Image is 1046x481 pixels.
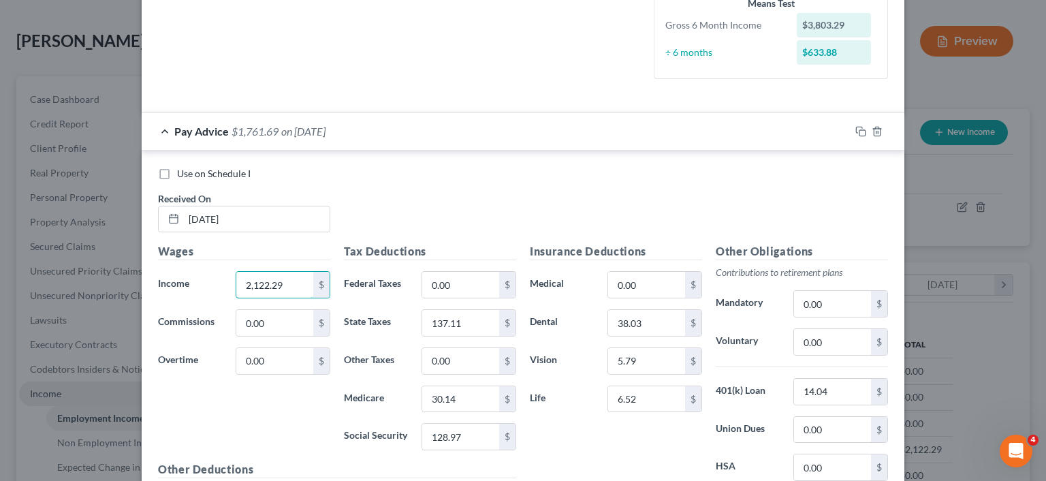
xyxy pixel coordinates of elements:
input: MM/DD/YYYY [184,206,330,232]
h5: Other Obligations [716,243,888,260]
div: $ [685,272,701,298]
h5: Tax Deductions [344,243,516,260]
input: 0.00 [794,417,871,443]
input: 0.00 [608,310,685,336]
input: 0.00 [422,272,499,298]
div: $ [499,310,516,336]
div: $ [685,310,701,336]
input: 0.00 [794,291,871,317]
label: Federal Taxes [337,271,415,298]
span: $1,761.69 [232,125,279,138]
label: Life [523,386,601,413]
label: Mandatory [709,290,787,317]
input: 0.00 [608,272,685,298]
div: $ [871,379,887,405]
div: ÷ 6 months [659,46,790,59]
label: Overtime [151,347,229,375]
label: Dental [523,309,601,337]
div: $ [313,272,330,298]
input: 0.00 [236,310,313,336]
label: HSA [709,454,787,481]
div: $ [499,386,516,412]
label: 401(k) Loan [709,378,787,405]
div: $ [871,417,887,443]
span: on [DATE] [281,125,326,138]
iframe: Intercom live chat [1000,435,1032,467]
input: 0.00 [794,329,871,355]
label: Medical [523,271,601,298]
p: Contributions to retirement plans [716,266,888,279]
div: $ [313,310,330,336]
h5: Insurance Deductions [530,243,702,260]
input: 0.00 [422,310,499,336]
input: 0.00 [236,272,313,298]
div: $ [871,454,887,480]
input: 0.00 [236,348,313,374]
div: $ [871,329,887,355]
span: Use on Schedule I [177,168,251,179]
label: State Taxes [337,309,415,337]
input: 0.00 [422,386,499,412]
div: $ [499,424,516,450]
input: 0.00 [794,379,871,405]
div: $ [871,291,887,317]
div: $ [499,348,516,374]
label: Social Security [337,423,415,450]
input: 0.00 [794,454,871,480]
div: $633.88 [797,40,872,65]
div: $ [685,348,701,374]
label: Medicare [337,386,415,413]
div: $ [313,348,330,374]
label: Commissions [151,309,229,337]
input: 0.00 [422,424,499,450]
label: Other Taxes [337,347,415,375]
div: $ [499,272,516,298]
span: Pay Advice [174,125,229,138]
input: 0.00 [608,386,685,412]
span: Received On [158,193,211,204]
div: $3,803.29 [797,13,872,37]
h5: Other Deductions [158,461,516,478]
input: 0.00 [422,348,499,374]
span: Income [158,277,189,289]
div: Gross 6 Month Income [659,18,790,32]
label: Voluntary [709,328,787,356]
input: 0.00 [608,348,685,374]
div: $ [685,386,701,412]
label: Vision [523,347,601,375]
label: Union Dues [709,416,787,444]
span: 4 [1028,435,1039,446]
h5: Wages [158,243,330,260]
